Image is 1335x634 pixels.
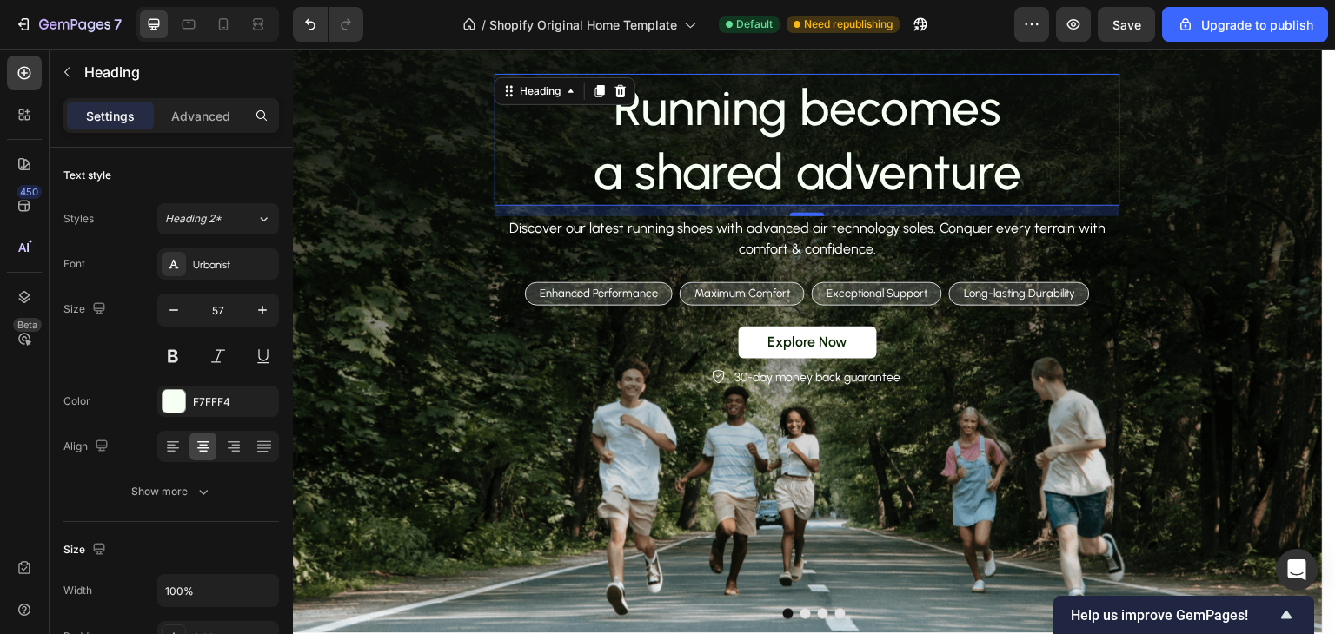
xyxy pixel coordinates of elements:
[63,538,110,562] div: Size
[293,7,363,42] div: Undo/Redo
[63,211,94,227] div: Styles
[165,211,222,227] span: Heading 2*
[157,203,279,234] button: Heading 2*
[508,560,518,571] button: Dot
[63,435,112,459] div: Align
[446,278,584,310] button: Explore Now
[17,185,42,199] div: 450
[13,318,42,332] div: Beta
[482,16,486,34] span: /
[1071,607,1276,624] span: Help us improve GemPages!
[534,238,634,253] p: Exceptional Support
[63,393,90,409] div: Color
[114,14,122,35] p: 7
[63,583,92,598] div: Width
[475,285,555,303] div: Explore Now
[193,394,275,410] div: F7FFF4
[63,256,85,272] div: Font
[1162,7,1328,42] button: Upgrade to publish
[1112,17,1141,32] span: Save
[804,17,893,32] span: Need republishing
[63,298,110,321] div: Size
[1071,604,1297,625] button: Show survey - Help us improve GemPages!
[1098,7,1155,42] button: Save
[171,107,230,125] p: Advanced
[490,560,501,571] button: Dot
[63,168,111,183] div: Text style
[84,62,272,83] p: Heading
[980,256,1029,305] button: Carousel Next Arrow
[1177,16,1313,34] div: Upgrade to publish
[63,476,279,507] button: Show more
[489,16,677,34] span: Shopify Original Home Template
[402,238,497,253] p: Maximum Comfort
[1276,549,1318,591] div: Open Intercom Messenger
[736,17,773,32] span: Default
[86,107,135,125] p: Settings
[525,560,535,571] button: Dot
[7,7,130,42] button: 7
[193,257,275,273] div: Urbanist
[131,483,212,500] div: Show more
[442,320,608,338] p: 30-day money back guarantee
[671,238,782,253] p: Long-lasting Durability
[158,575,278,606] input: Auto
[293,49,1335,634] iframe: Design area
[542,560,553,571] button: Dot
